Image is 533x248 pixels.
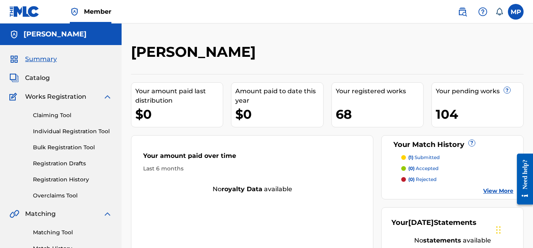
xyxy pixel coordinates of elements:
[511,148,533,211] iframe: Resource Center
[495,8,503,16] div: Notifications
[336,87,423,96] div: Your registered works
[25,73,50,83] span: Catalog
[143,151,361,165] div: Your amount paid over time
[9,209,19,219] img: Matching
[504,87,510,93] span: ?
[25,54,57,64] span: Summary
[458,7,467,16] img: search
[391,236,513,245] div: No available
[475,4,491,20] div: Help
[401,154,513,161] a: (1) submitted
[391,217,477,228] div: Your Statements
[135,105,223,123] div: $0
[423,237,461,244] strong: statements
[9,54,57,64] a: SummarySummary
[9,6,40,17] img: MLC Logo
[70,7,79,16] img: Top Rightsholder
[408,154,413,160] span: (1)
[336,105,423,123] div: 68
[494,210,533,248] iframe: Chat Widget
[235,87,323,105] div: Amount paid to date this year
[33,176,112,184] a: Registration History
[9,73,19,83] img: Catalog
[33,127,112,136] a: Individual Registration Tool
[33,143,112,152] a: Bulk Registration Tool
[135,87,223,105] div: Your amount paid last distribution
[408,165,415,171] span: (0)
[33,228,112,237] a: Matching Tool
[9,92,20,101] img: Works Registration
[131,43,260,61] h2: [PERSON_NAME]
[131,185,373,194] div: No available
[222,185,262,193] strong: royalty data
[84,7,111,16] span: Member
[408,218,434,227] span: [DATE]
[436,105,523,123] div: 104
[391,139,513,150] div: Your Match History
[9,30,19,39] img: Accounts
[33,159,112,168] a: Registration Drafts
[25,209,56,219] span: Matching
[469,140,475,146] span: ?
[24,30,87,39] h5: Micah Penny
[436,87,523,96] div: Your pending works
[483,187,513,195] a: View More
[235,105,323,123] div: $0
[33,111,112,119] a: Claiming Tool
[103,209,112,219] img: expand
[25,92,86,101] span: Works Registration
[33,192,112,200] a: Overclaims Tool
[496,218,501,242] div: Drag
[408,176,415,182] span: (0)
[408,165,438,172] p: accepted
[408,176,437,183] p: rejected
[103,92,112,101] img: expand
[401,165,513,172] a: (0) accepted
[143,165,361,173] div: Last 6 months
[455,4,470,20] a: Public Search
[9,54,19,64] img: Summary
[508,4,524,20] div: User Menu
[408,154,440,161] p: submitted
[401,176,513,183] a: (0) rejected
[478,7,488,16] img: help
[9,73,50,83] a: CatalogCatalog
